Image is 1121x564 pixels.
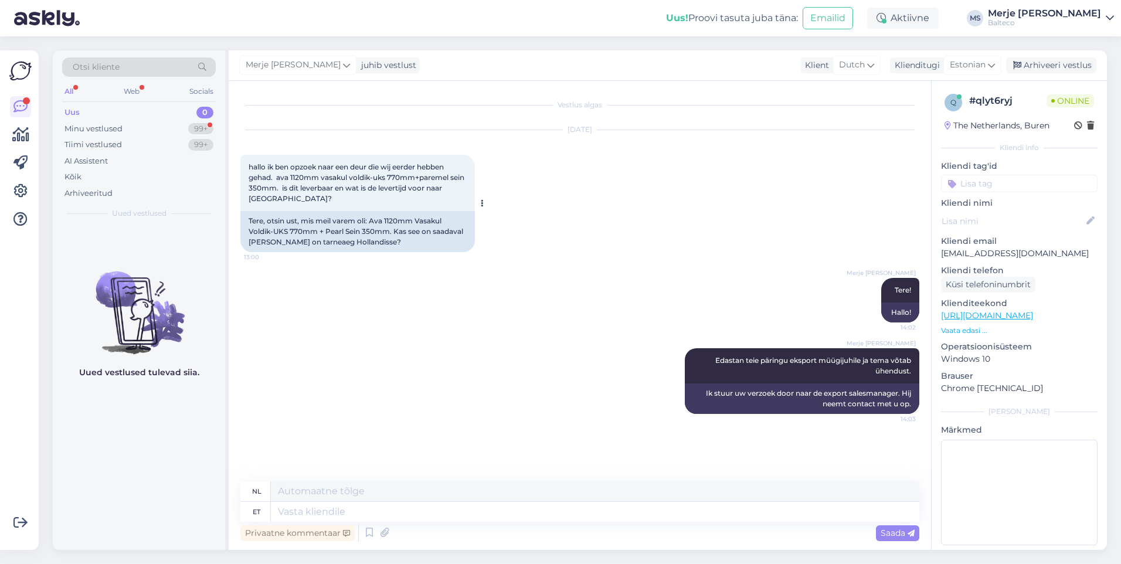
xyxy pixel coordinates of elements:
[685,383,919,414] div: Ik stuur uw verzoek door naar de export salesmanager. Hij neemt contact met u op.
[188,139,213,151] div: 99+
[240,211,475,252] div: Tere, otsin ust, mis meil varem oli: Ava 1120mm Vasakul Voldik-UKS 770mm + Pearl Sein 350mm. Kas ...
[715,356,913,375] span: Edastan teie päringu eksport müügijuhile ja tema võtab ühendust.
[942,215,1084,227] input: Lisa nimi
[246,59,341,72] span: Merje [PERSON_NAME]
[945,120,1049,132] div: The Netherlands, Buren
[988,9,1114,28] a: Merje [PERSON_NAME]Balteco
[240,100,919,110] div: Vestlus algas
[64,139,122,151] div: Tiimi vestlused
[73,61,120,73] span: Otsi kliente
[988,9,1101,18] div: Merje [PERSON_NAME]
[941,197,1098,209] p: Kliendi nimi
[941,175,1098,192] input: Lisa tag
[941,424,1098,436] p: Märkmed
[240,124,919,135] div: [DATE]
[941,235,1098,247] p: Kliendi email
[941,382,1098,395] p: Chrome [TECHNICAL_ID]
[252,481,261,501] div: nl
[881,303,919,322] div: Hallo!
[941,277,1035,293] div: Küsi telefoninumbrit
[64,107,80,118] div: Uus
[847,269,916,277] span: Merje [PERSON_NAME]
[112,208,167,219] span: Uued vestlused
[941,142,1098,153] div: Kliendi info
[941,310,1033,321] a: [URL][DOMAIN_NAME]
[950,59,986,72] span: Estonian
[941,353,1098,365] p: Windows 10
[967,10,983,26] div: MS
[79,366,199,379] p: Uued vestlused tulevad siia.
[121,84,142,99] div: Web
[64,123,123,135] div: Minu vestlused
[839,59,865,72] span: Dutch
[253,502,260,522] div: et
[950,98,956,107] span: q
[187,84,216,99] div: Socials
[941,247,1098,260] p: [EMAIL_ADDRESS][DOMAIN_NAME]
[240,525,355,541] div: Privaatne kommentaar
[847,339,916,348] span: Merje [PERSON_NAME]
[881,528,915,538] span: Saada
[941,297,1098,310] p: Klienditeekond
[249,162,466,203] span: hallo ik ben opzoek naar een deur die wij eerder hebben gehad. ava 1120mm vasakul voldik-uks 770m...
[890,59,940,72] div: Klienditugi
[872,414,916,423] span: 14:03
[64,171,81,183] div: Kõik
[969,94,1047,108] div: # qlyt6ryj
[988,18,1101,28] div: Balteco
[53,250,225,356] img: No chats
[188,123,213,135] div: 99+
[666,11,798,25] div: Proovi tasuta juba täna:
[62,84,76,99] div: All
[872,323,916,332] span: 14:02
[895,286,911,294] span: Tere!
[666,12,688,23] b: Uus!
[196,107,213,118] div: 0
[867,8,939,29] div: Aktiivne
[1006,57,1096,73] div: Arhiveeri vestlus
[941,160,1098,172] p: Kliendi tag'id
[356,59,416,72] div: juhib vestlust
[941,325,1098,336] p: Vaata edasi ...
[941,264,1098,277] p: Kliendi telefon
[9,60,32,82] img: Askly Logo
[941,341,1098,353] p: Operatsioonisüsteem
[1047,94,1094,107] span: Online
[64,155,108,167] div: AI Assistent
[941,370,1098,382] p: Brauser
[64,188,113,199] div: Arhiveeritud
[941,406,1098,417] div: [PERSON_NAME]
[244,253,288,261] span: 13:00
[803,7,853,29] button: Emailid
[800,59,829,72] div: Klient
